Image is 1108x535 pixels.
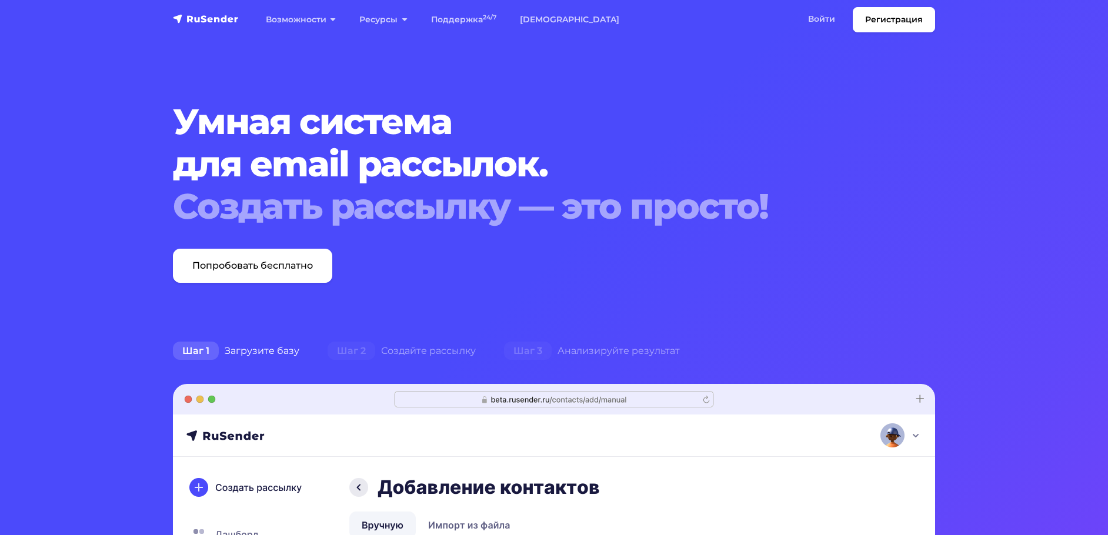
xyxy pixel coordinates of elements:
[159,339,313,363] div: Загрузите базу
[254,8,348,32] a: Возможности
[173,101,870,228] h1: Умная система для email рассылок.
[796,7,847,31] a: Войти
[348,8,419,32] a: Ресурсы
[328,342,375,360] span: Шаг 2
[508,8,631,32] a: [DEMOGRAPHIC_DATA]
[419,8,508,32] a: Поддержка24/7
[483,14,496,21] sup: 24/7
[490,339,694,363] div: Анализируйте результат
[853,7,935,32] a: Регистрация
[313,339,490,363] div: Создайте рассылку
[173,185,870,228] div: Создать рассылку — это просто!
[173,13,239,25] img: RuSender
[504,342,552,360] span: Шаг 3
[173,342,219,360] span: Шаг 1
[173,249,332,283] a: Попробовать бесплатно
